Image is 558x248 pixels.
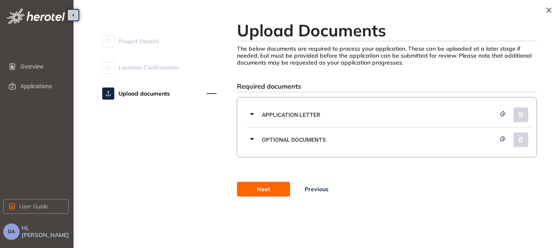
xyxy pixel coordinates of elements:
span: Location Confirmation [118,59,179,76]
div: Optional documents [247,127,531,152]
span: Overview [20,58,62,75]
span: Application letter [262,110,496,119]
button: Next [237,182,290,197]
button: DA [3,223,20,240]
div: Application letter [247,103,531,127]
span: DA [8,229,15,235]
span: Hi, [PERSON_NAME] [22,225,70,239]
h2: Upload Documents [237,20,537,40]
span: User Guide [19,202,48,211]
span: Previous [305,185,328,194]
span: Optional documents [262,135,496,144]
span: Next [257,185,270,194]
span: Applications [20,78,62,94]
span: Project Details [118,33,159,49]
span: Required documents [237,82,301,90]
div: The below documents are required to process your application. These can be uploaded at a later st... [237,45,537,66]
span: Upload documents [118,85,170,102]
button: User Guide [3,199,69,214]
img: logo [7,8,65,24]
button: Previous [290,182,343,197]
